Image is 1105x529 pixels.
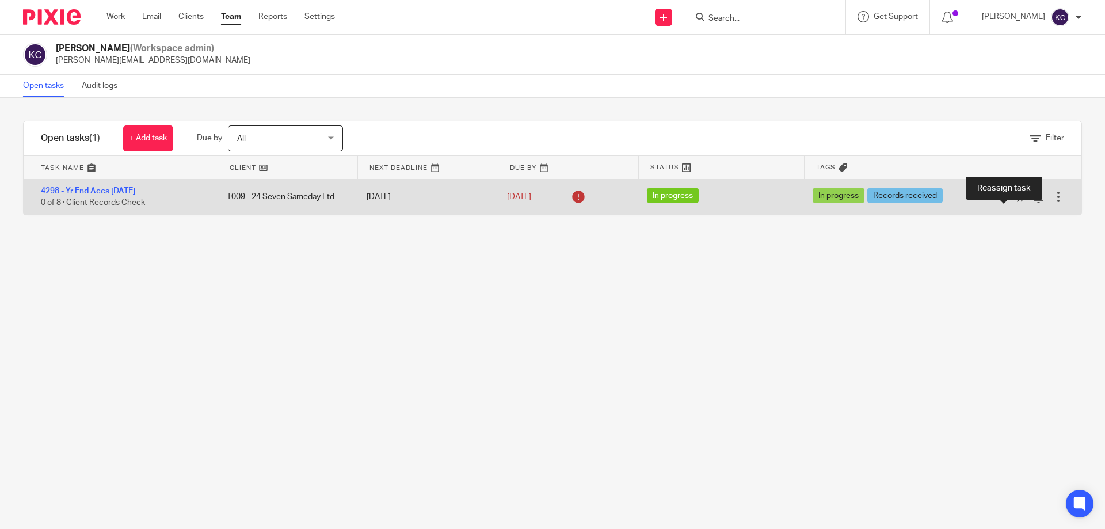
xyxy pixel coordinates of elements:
[89,134,100,143] span: (1)
[507,193,531,201] span: [DATE]
[237,135,246,143] span: All
[813,188,864,203] span: In progress
[56,43,250,55] h2: [PERSON_NAME]
[142,11,161,22] a: Email
[304,11,335,22] a: Settings
[41,199,145,207] span: 0 of 8 · Client Records Check
[41,187,135,195] a: 4298 - Yr End Accs [DATE]
[23,75,73,97] a: Open tasks
[82,75,126,97] a: Audit logs
[123,125,173,151] a: + Add task
[106,11,125,22] a: Work
[197,132,222,144] p: Due by
[995,191,1012,203] a: Mark as done
[707,14,811,24] input: Search
[867,188,943,203] span: Records received
[1051,8,1069,26] img: svg%3E
[178,11,204,22] a: Clients
[650,162,679,172] span: Status
[23,9,81,25] img: Pixie
[982,11,1045,22] p: [PERSON_NAME]
[215,185,355,208] div: T009 - 24 Seven Sameday Ltd
[258,11,287,22] a: Reports
[130,44,214,53] span: (Workspace admin)
[1046,134,1064,142] span: Filter
[816,162,836,172] span: Tags
[23,43,47,67] img: svg%3E
[647,188,699,203] span: In progress
[41,132,100,144] h1: Open tasks
[874,13,918,21] span: Get Support
[56,55,250,66] p: [PERSON_NAME][EMAIL_ADDRESS][DOMAIN_NAME]
[355,185,495,208] div: [DATE]
[221,11,241,22] a: Team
